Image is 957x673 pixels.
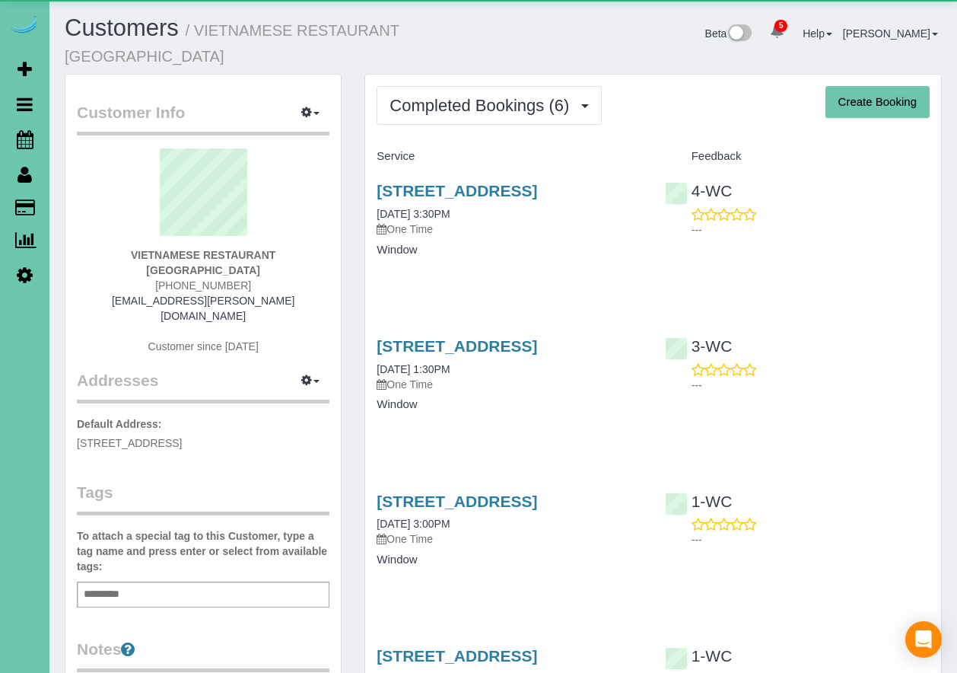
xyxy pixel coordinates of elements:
legend: Notes [77,638,329,672]
legend: Customer Info [77,101,329,136]
label: To attach a special tag to this Customer, type a tag name and press enter or select from availabl... [77,528,329,574]
p: --- [692,378,930,393]
a: [DATE] 3:30PM [377,208,450,220]
a: [STREET_ADDRESS] [377,337,537,355]
p: --- [692,222,930,238]
span: Customer since [DATE] [148,340,259,352]
h4: Window [377,553,641,566]
span: [STREET_ADDRESS] [77,437,182,449]
span: [PHONE_NUMBER] [155,279,251,292]
span: Completed Bookings (6) [389,96,577,115]
a: 3-WC [665,337,733,355]
a: Help [803,27,832,40]
img: Automaid Logo [9,15,40,37]
a: 4-WC [665,182,733,199]
a: [STREET_ADDRESS] [377,182,537,199]
a: Customers [65,14,179,41]
a: [EMAIL_ADDRESS][PERSON_NAME][DOMAIN_NAME] [112,295,294,322]
p: One Time [377,377,641,392]
button: Completed Bookings (6) [377,86,602,125]
a: [PERSON_NAME] [843,27,938,40]
a: [STREET_ADDRESS] [377,647,537,665]
label: Default Address: [77,416,162,432]
img: New interface [726,24,752,44]
h4: Service [377,150,641,163]
span: 5 [774,20,787,32]
a: Beta [705,27,752,40]
a: [DATE] 1:30PM [377,363,450,375]
legend: Tags [77,481,329,515]
a: 1-WC [665,647,733,665]
strong: VIETNAMESE RESTAURANT [GEOGRAPHIC_DATA] [131,249,275,276]
button: Create Booking [825,86,930,118]
a: [STREET_ADDRESS] [377,493,537,510]
h4: Window [377,398,641,411]
small: / VIETNAMESE RESTAURANT [GEOGRAPHIC_DATA] [65,22,399,65]
p: One Time [377,531,641,547]
div: Open Intercom Messenger [905,621,942,658]
a: 5 [762,15,792,49]
a: 1-WC [665,493,733,510]
p: --- [692,532,930,547]
h4: Feedback [665,150,930,163]
h4: Window [377,244,641,257]
a: [DATE] 3:00PM [377,518,450,530]
p: One Time [377,222,641,237]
